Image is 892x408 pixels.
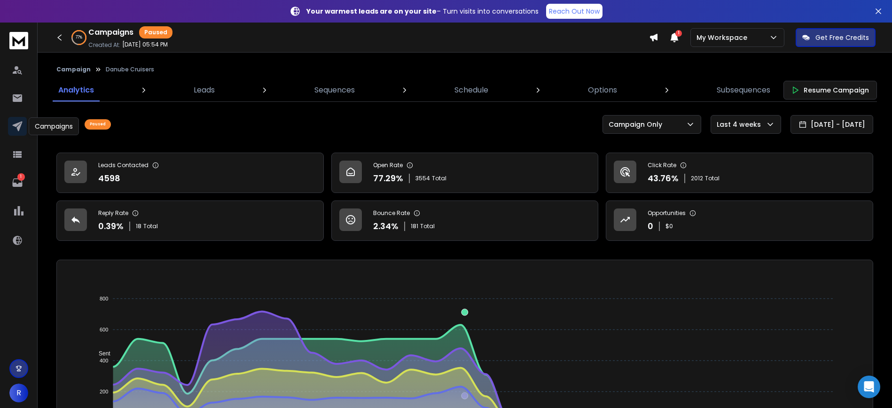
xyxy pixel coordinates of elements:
a: Open Rate77.29%3554Total [331,153,599,193]
a: Analytics [53,79,100,101]
tspan: 600 [100,327,108,332]
button: Campaign [56,66,91,73]
p: Leads [194,85,215,96]
div: Open Intercom Messenger [858,376,880,398]
button: Get Free Credits [796,28,876,47]
p: Open Rate [373,162,403,169]
p: Click Rate [648,162,676,169]
p: Last 4 weeks [717,120,765,129]
p: Danube Cruisers [106,66,154,73]
p: 43.76 % [648,172,679,185]
div: Paused [139,26,172,38]
button: R [9,384,28,402]
tspan: 400 [100,358,108,363]
a: Click Rate43.76%2012Total [606,153,873,193]
span: Total [143,223,158,230]
p: [DATE] 05:54 PM [122,41,168,48]
p: Bounce Rate [373,209,410,217]
p: Reply Rate [98,209,128,217]
strong: Your warmest leads are on your site [306,7,437,16]
span: Sent [92,350,110,357]
a: Leads Contacted4598 [56,153,324,193]
a: Opportunities0$0 [606,200,873,241]
span: 3554 [415,175,430,182]
span: 2012 [691,175,703,182]
tspan: 200 [100,389,108,394]
p: Analytics [58,85,94,96]
a: Options [582,79,623,101]
p: Created At: [88,41,120,49]
img: logo [9,32,28,49]
button: [DATE] - [DATE] [790,115,873,134]
p: My Workspace [696,33,751,42]
a: Leads [188,79,220,101]
span: 1 [675,30,682,37]
p: 1 [17,173,25,181]
p: Campaign Only [609,120,666,129]
p: 0 [648,220,653,233]
p: 2.34 % [373,220,399,233]
a: Bounce Rate2.34%181Total [331,200,599,241]
a: Sequences [309,79,360,101]
p: Opportunities [648,209,686,217]
p: $ 0 [665,223,673,230]
a: Reach Out Now [546,4,602,19]
span: Total [432,175,446,182]
p: 4598 [98,172,120,185]
p: Subsequences [717,85,770,96]
span: Total [705,175,720,182]
tspan: 800 [100,296,108,301]
span: 181 [411,223,418,230]
button: Resume Campaign [783,81,877,100]
a: Schedule [449,79,494,101]
p: Options [588,85,617,96]
p: Schedule [454,85,488,96]
span: 18 [136,223,141,230]
span: Total [420,223,435,230]
p: Reach Out Now [549,7,600,16]
p: 0.39 % [98,220,124,233]
p: 77.29 % [373,172,403,185]
p: Sequences [314,85,355,96]
p: Get Free Credits [815,33,869,42]
p: 77 % [76,35,82,40]
a: Reply Rate0.39%18Total [56,200,324,241]
p: Leads Contacted [98,162,149,169]
h1: Campaigns [88,27,133,38]
p: – Turn visits into conversations [306,7,539,16]
a: 1 [8,173,27,192]
div: Campaigns [29,117,79,135]
div: Paused [85,119,111,130]
a: Subsequences [711,79,776,101]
